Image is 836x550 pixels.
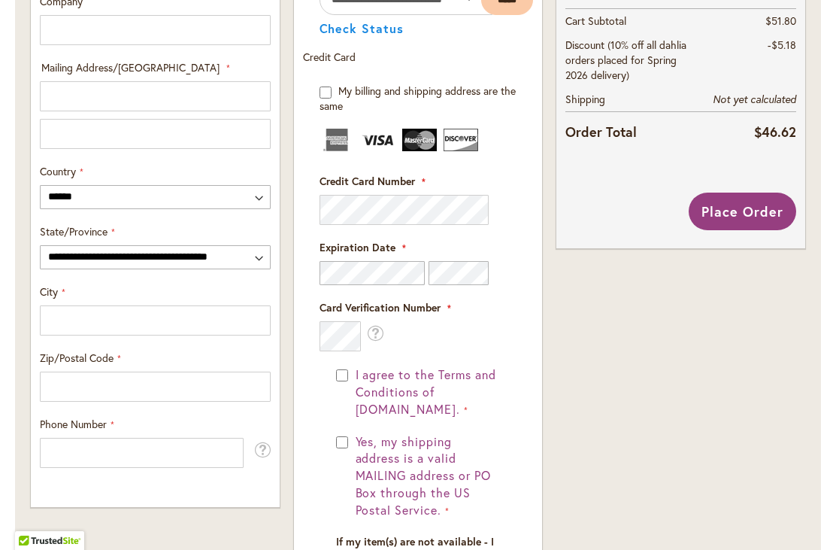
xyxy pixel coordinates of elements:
[444,129,478,151] img: Discover
[565,92,605,106] span: Shipping
[41,60,220,74] span: Mailing Address/[GEOGRAPHIC_DATA]
[565,120,637,142] strong: Order Total
[356,366,496,417] span: I agree to the Terms and Conditions of [DOMAIN_NAME].
[565,8,702,33] th: Cart Subtotal
[356,433,491,518] span: Yes, my shipping address is a valid MAILING address or PO Box through the US Postal Service.
[320,23,404,35] button: Check Status
[754,123,796,141] span: $46.62
[565,38,686,82] span: Discount (10% off all dahlia orders placed for Spring 2026 delivery)
[303,50,356,64] span: Credit Card
[320,240,395,254] span: Expiration Date
[701,202,783,220] span: Place Order
[768,38,796,52] span: -$5.18
[40,164,76,178] span: Country
[361,129,395,151] img: Visa
[40,417,107,431] span: Phone Number
[765,14,796,28] span: $51.80
[689,193,796,230] button: Place Order
[320,300,441,315] span: Card Verification Number
[40,284,58,299] span: City
[320,129,354,151] img: American Express
[11,497,53,539] iframe: Launch Accessibility Center
[320,174,415,188] span: Credit Card Number
[713,93,796,106] span: Not yet calculated
[40,224,108,239] span: State/Province
[320,84,516,113] span: My billing and shipping address are the same
[402,129,437,151] img: MasterCard
[40,351,114,365] span: Zip/Postal Code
